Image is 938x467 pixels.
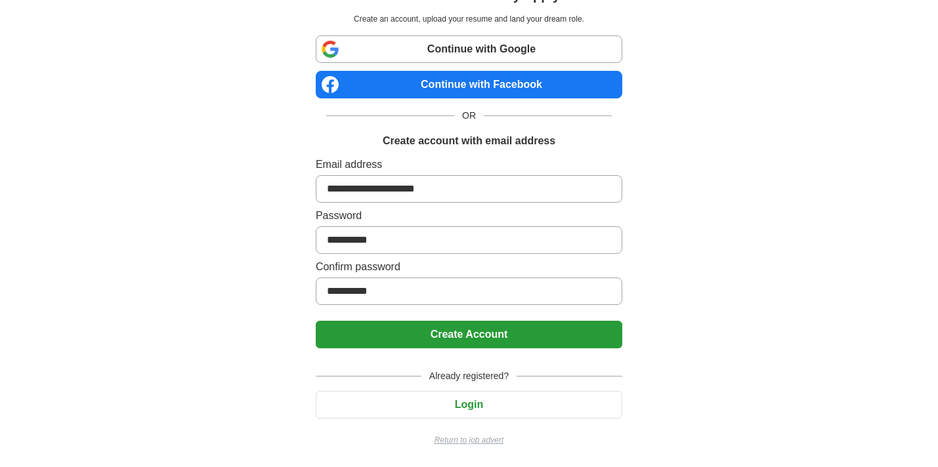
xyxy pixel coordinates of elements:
label: Email address [316,157,622,173]
span: OR [454,109,484,123]
a: Continue with Google [316,35,622,63]
a: Return to job advert [316,434,622,446]
label: Confirm password [316,259,622,275]
a: Login [316,399,622,410]
label: Password [316,208,622,224]
span: Already registered? [421,369,517,383]
a: Continue with Facebook [316,71,622,98]
button: Create Account [316,321,622,348]
h1: Create account with email address [383,133,555,149]
p: Create an account, upload your resume and land your dream role. [318,13,620,25]
button: Login [316,391,622,418]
